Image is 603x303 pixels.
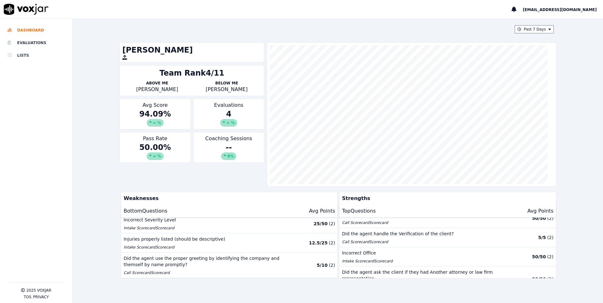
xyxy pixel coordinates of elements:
button: Incorrect Office Intake ScorecardScorecard 50/50 (2) [339,247,556,266]
p: 12.5 / 25 [309,240,327,246]
a: Evaluations [8,37,65,49]
div: 0% [221,152,236,160]
p: Bottom Questions [124,207,167,215]
p: ( 2 ) [547,234,553,241]
p: Did the agent ask the client if they had Another attorney or law firm representation [342,269,501,282]
button: Did the agent use the proper greeting by identifying the company and themself by name promptly? C... [121,253,337,278]
button: Did the agent handle the Verification of the client? Call ScorecardScorecard 5/5 (2) [339,228,556,247]
div: Pass Rate [120,132,190,163]
button: Privacy [33,294,49,300]
p: Did the agent use the proper greeting by identifying the company and themself by name promptly? [124,255,282,268]
button: [EMAIL_ADDRESS][DOMAIN_NAME] [523,6,603,13]
div: Avg Score [120,99,190,129]
div: ∞ % [147,119,164,127]
p: Did the agent handle the Verification of the client? [342,231,501,237]
p: Strengths [339,192,553,205]
p: [PERSON_NAME] [192,86,261,93]
div: 50.00 % [122,142,188,160]
div: ∞ % [220,119,237,127]
p: 50 / 50 [532,215,546,221]
img: voxjar logo [4,4,49,15]
p: Call Scorecard Scorecard [342,220,501,225]
p: Top Questions [342,207,376,215]
p: 5 / 10 [317,262,327,268]
div: ∞ % [147,152,164,160]
div: 94.09 % [122,109,188,127]
p: Avg Points [309,207,335,215]
p: ( 2 ) [547,215,553,221]
button: TOS [24,294,31,300]
button: Past 7 Days [515,25,554,33]
div: Evaluations [193,99,264,129]
p: Incorrect Severity Level [124,217,282,223]
p: Avg Points [527,207,553,215]
p: 5 / 5 [538,234,546,241]
p: Intake Scorecard Scorecard [342,259,501,264]
p: Below Me [192,81,261,86]
a: Dashboard [8,24,65,37]
p: Injuries properly listed (should be descriptive) [124,236,282,242]
p: Call Scorecard Scorecard [124,270,282,275]
p: Call Scorecard Scorecard [342,239,501,244]
p: ( 2 ) [329,240,335,246]
p: ( 2 ) [329,262,335,268]
div: Coaching Sessions [193,132,264,163]
p: 25 / 50 [314,220,328,227]
button: Incorrect Severity Level Intake ScorecardScorecard 25/50 (2) [121,214,337,233]
span: [EMAIL_ADDRESS][DOMAIN_NAME] [523,8,597,12]
p: Intake Scorecard Scorecard [124,245,282,250]
p: 50 / 50 [532,254,546,260]
button: Did the agent ask the client if they had Another attorney or law firm representation Call Scoreca... [339,266,556,292]
h1: [PERSON_NAME] [122,45,261,55]
p: ( 2 ) [547,254,553,260]
button: Injuries properly listed (should be descriptive) Intake ScorecardScorecard 12.5/25 (2) [121,233,337,253]
p: Above Me [122,81,192,86]
p: 2025 Voxjar [26,288,51,293]
p: Incorrect Office [342,250,501,256]
div: -- [196,142,261,160]
p: ( 2 ) [329,220,335,227]
a: Lists [8,49,65,62]
p: [PERSON_NAME] [122,86,192,93]
div: Team Rank 4/11 [160,68,225,78]
div: 4 [196,109,261,127]
p: Weaknesses [121,192,335,205]
p: ( 2 ) [547,276,553,282]
p: 20 / 20 [532,276,546,282]
p: Intake Scorecard Scorecard [124,226,282,231]
button: Did the agent utilize all of the provided scripts during the intake? Call ScorecardScorecard 50/5... [339,209,556,228]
